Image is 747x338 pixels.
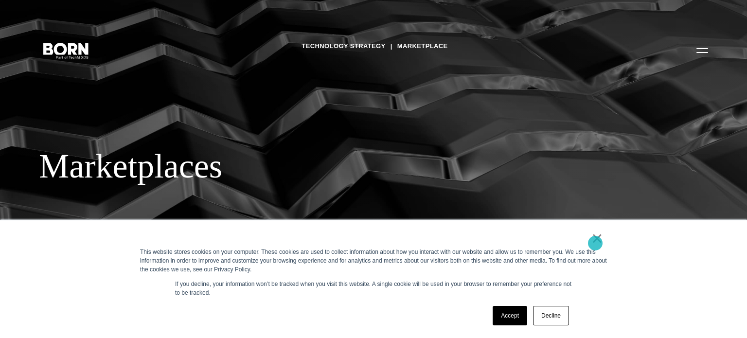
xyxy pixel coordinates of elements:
[302,39,385,53] a: Technology Strategy
[397,39,448,53] a: Marketplace
[691,40,714,60] button: Open
[175,280,572,297] p: If you decline, your information won’t be tracked when you visit this website. A single cookie wi...
[493,306,527,325] a: Accept
[591,234,603,243] a: ×
[140,248,607,274] div: This website stores cookies on your computer. These cookies are used to collect information about...
[39,146,593,186] div: Marketplaces
[533,306,569,325] a: Decline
